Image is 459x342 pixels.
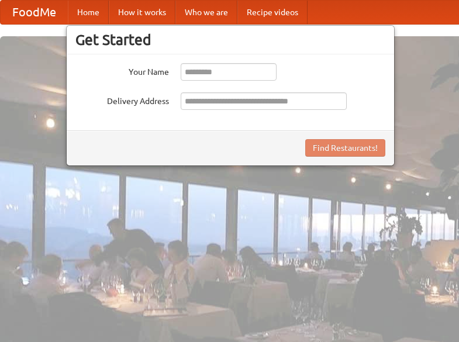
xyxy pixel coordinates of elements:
[75,31,385,49] h3: Get Started
[1,1,68,24] a: FoodMe
[237,1,308,24] a: Recipe videos
[75,63,169,78] label: Your Name
[68,1,109,24] a: Home
[305,139,385,157] button: Find Restaurants!
[109,1,175,24] a: How it works
[175,1,237,24] a: Who we are
[75,92,169,107] label: Delivery Address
